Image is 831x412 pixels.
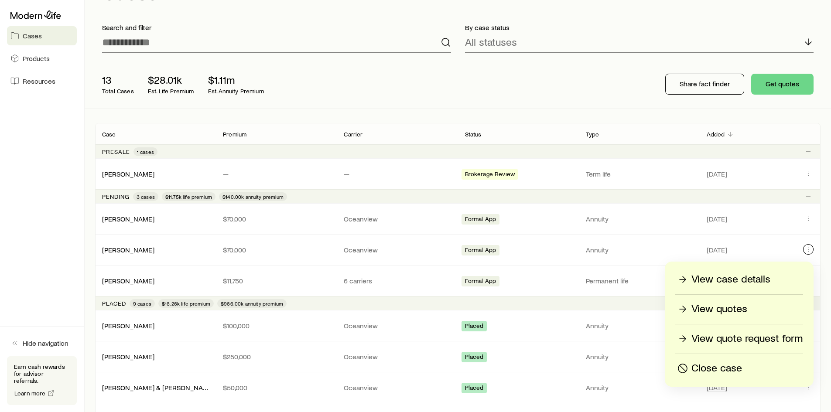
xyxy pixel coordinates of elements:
p: Oceanview [344,245,451,254]
p: All statuses [465,36,517,48]
p: Pending [102,193,130,200]
a: Products [7,49,77,68]
div: [PERSON_NAME] & [PERSON_NAME] [102,383,209,392]
p: Carrier [344,131,362,138]
a: [PERSON_NAME] [102,215,154,223]
p: Oceanview [344,321,451,330]
p: $100,000 [223,321,330,330]
a: [PERSON_NAME] [102,170,154,178]
p: Placed [102,300,126,307]
a: View quotes [675,302,803,317]
p: 6 carriers [344,276,451,285]
span: 1 cases [137,148,154,155]
span: $16.26k life premium [162,300,210,307]
p: $11,750 [223,276,330,285]
p: Premium [223,131,246,138]
p: View quote request form [691,332,803,346]
span: [DATE] [707,170,727,178]
button: Get quotes [751,74,814,95]
p: Permanent life [586,276,693,285]
p: Annuity [586,321,693,330]
p: Type [586,131,599,138]
span: Brokerage Review [465,170,515,180]
div: [PERSON_NAME] [102,245,154,255]
p: Oceanview [344,352,451,361]
p: Annuity [586,245,693,254]
button: Close case [675,361,803,376]
span: Learn more [14,390,46,396]
span: $11.75k life premium [165,193,212,200]
span: Placed [465,322,484,331]
p: Status [465,131,482,138]
p: $70,000 [223,215,330,223]
div: [PERSON_NAME] [102,170,154,179]
span: 3 cases [137,193,155,200]
span: Products [23,54,50,63]
p: Term life [586,170,693,178]
div: [PERSON_NAME] [102,276,154,286]
p: Added [707,131,725,138]
a: [PERSON_NAME] [102,276,154,285]
span: Cases [23,31,42,40]
p: $70,000 [223,245,330,254]
p: Presale [102,148,130,155]
p: Oceanview [344,215,451,223]
a: [PERSON_NAME] [102,245,154,254]
p: Est. Life Premium [148,88,194,95]
p: Share fact finder [680,79,730,88]
a: View case details [675,272,803,287]
p: Search and filter [102,23,451,32]
span: Formal App [465,246,496,255]
p: Annuity [586,352,693,361]
a: [PERSON_NAME] [102,352,154,361]
p: Annuity [586,383,693,392]
span: [DATE] [707,245,727,254]
span: Placed [465,384,484,393]
span: $966.00k annuity premium [221,300,283,307]
p: Annuity [586,215,693,223]
div: [PERSON_NAME] [102,321,154,330]
a: [PERSON_NAME] [102,321,154,330]
a: Resources [7,72,77,91]
p: Case [102,131,116,138]
a: [PERSON_NAME] & [PERSON_NAME] [102,383,215,392]
p: 13 [102,74,134,86]
p: $250,000 [223,352,330,361]
span: [DATE] [707,383,727,392]
a: Cases [7,26,77,45]
p: $28.01k [148,74,194,86]
p: Est. Annuity Premium [208,88,264,95]
span: Hide navigation [23,339,68,347]
a: View quote request form [675,331,803,347]
p: View quotes [691,302,747,316]
p: Oceanview [344,383,451,392]
p: View case details [691,272,770,286]
span: 9 cases [133,300,151,307]
p: $50,000 [223,383,330,392]
p: Total Cases [102,88,134,95]
p: Close case [691,361,742,375]
div: [PERSON_NAME] [102,215,154,224]
div: [PERSON_NAME] [102,352,154,361]
p: — [344,170,451,178]
span: Placed [465,353,484,362]
span: Formal App [465,277,496,286]
p: $1.11m [208,74,264,86]
span: Resources [23,77,55,85]
p: — [223,170,330,178]
span: $140.00k annuity premium [222,193,284,200]
button: Share fact finder [665,74,744,95]
button: Hide navigation [7,334,77,353]
span: [DATE] [707,215,727,223]
div: Earn cash rewards for advisor referrals.Learn more [7,356,77,405]
p: Earn cash rewards for advisor referrals. [14,363,70,384]
p: By case status [465,23,814,32]
span: Formal App [465,215,496,225]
